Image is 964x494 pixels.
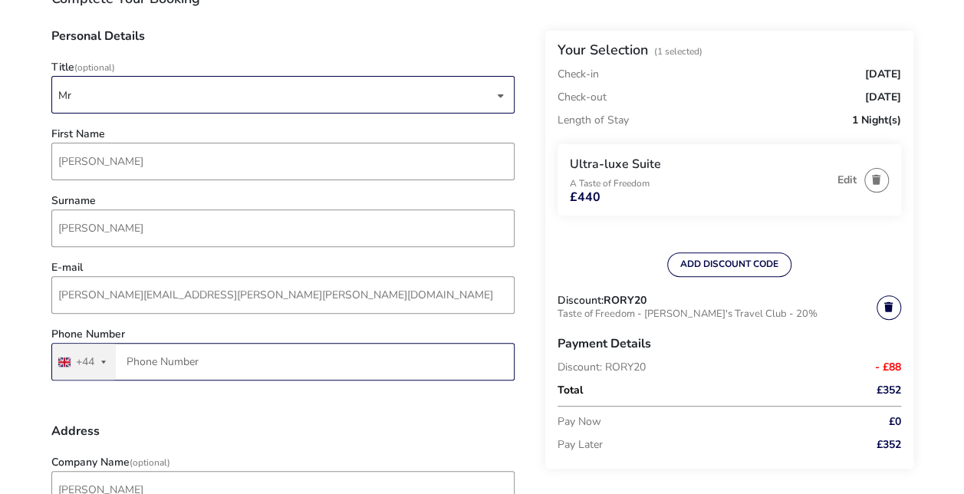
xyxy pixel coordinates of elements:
p: Taste of Freedom - [PERSON_NAME]'s Travel Club - 20% [558,306,877,325]
h3: RORY20 [604,295,647,306]
span: (Optional) [74,61,115,74]
span: (1 Selected) [654,45,702,58]
p: Pay Later [558,433,832,456]
span: (Optional) [130,456,170,469]
input: firstName [51,143,515,180]
label: Phone Number [51,329,125,340]
h3: Ultra-luxe Suite [570,156,830,173]
span: £440 [570,191,600,203]
h3: Personal Details [51,30,515,54]
p: Discount: RORY20 [558,362,832,373]
button: Selected country [52,344,116,380]
span: - £88 [875,362,901,373]
span: [object Object] [58,77,494,113]
span: Discount: [558,295,604,306]
p: Length of Stay [558,109,629,132]
button: ADD DISCOUNT CODE [667,252,791,277]
label: Surname [51,196,96,206]
p: Check-in [558,69,599,80]
h2: Your Selection [558,41,648,59]
input: email [51,276,515,314]
p-dropdown: Title [51,88,515,103]
div: dropdown trigger [497,81,505,110]
span: £352 [877,440,901,450]
p: Total [558,379,832,402]
input: surname [51,209,515,247]
button: Edit [837,174,857,186]
p: Pay Now [558,410,832,433]
h3: Address [51,425,515,450]
h3: Payment Details [558,325,901,362]
label: Company Name [51,457,170,468]
label: First Name [51,129,105,140]
div: Mr [58,77,494,114]
span: [DATE] [865,69,901,80]
span: 1 Night(s) [852,115,901,126]
span: £352 [877,385,901,396]
p: A Taste of Freedom [570,179,830,188]
div: +44 [76,357,94,367]
label: Title [51,62,115,73]
span: [DATE] [865,92,901,103]
input: Phone Number [51,343,515,380]
p: Check-out [558,86,607,109]
label: E-mail [51,262,83,273]
span: £0 [889,417,901,427]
